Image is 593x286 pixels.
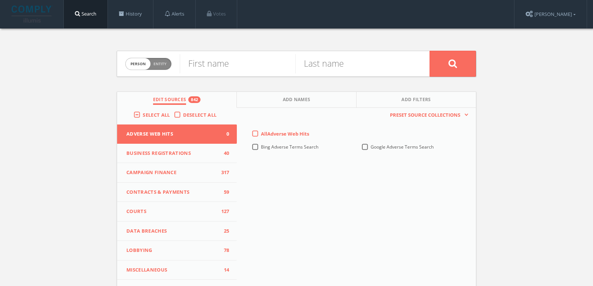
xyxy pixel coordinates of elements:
[117,222,237,241] button: Data Breaches25
[126,169,218,176] span: Campaign Finance
[218,150,229,157] span: 40
[218,208,229,215] span: 127
[386,112,468,119] button: Preset Source Collections
[126,227,218,235] span: Data Breaches
[386,112,464,119] span: Preset Source Collections
[283,96,311,105] span: Add Names
[261,130,309,137] span: All Adverse Web Hits
[117,260,237,280] button: Miscellaneous14
[117,241,237,260] button: Lobbying78
[117,92,237,108] button: Edit Sources842
[126,247,218,254] span: Lobbying
[126,130,218,138] span: Adverse Web Hits
[218,247,229,254] span: 78
[11,6,53,23] img: illumis
[143,112,170,118] span: Select All
[153,61,166,67] span: Entity
[126,266,218,274] span: Miscellaneous
[218,130,229,138] span: 0
[126,58,150,70] span: person
[188,96,201,103] div: 842
[371,144,434,150] span: Google Adverse Terms Search
[117,202,237,222] button: Courts127
[117,183,237,202] button: Contracts & Payments59
[401,96,431,105] span: Add Filters
[261,144,318,150] span: Bing Adverse Terms Search
[218,169,229,176] span: 317
[126,208,218,215] span: Courts
[126,189,218,196] span: Contracts & Payments
[218,189,229,196] span: 59
[126,150,218,157] span: Business Registrations
[117,144,237,163] button: Business Registrations40
[237,92,357,108] button: Add Names
[218,227,229,235] span: 25
[183,112,217,118] span: Deselect All
[117,124,237,144] button: Adverse Web Hits0
[218,266,229,274] span: 14
[357,92,476,108] button: Add Filters
[117,163,237,183] button: Campaign Finance317
[153,96,186,105] span: Edit Sources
